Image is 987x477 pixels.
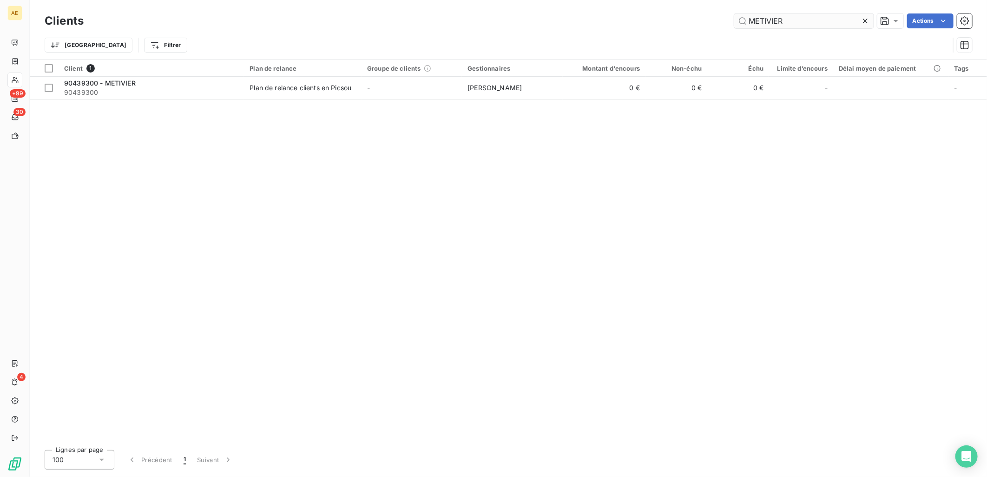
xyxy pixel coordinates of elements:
span: 4 [17,373,26,381]
div: Plan de relance clients en Picsou [250,83,351,93]
img: Logo LeanPay [7,457,22,471]
h3: Clients [45,13,84,29]
td: 0 € [707,77,769,99]
span: 30 [13,108,26,116]
input: Rechercher [734,13,874,28]
button: Actions [907,13,954,28]
div: Limite d’encours [775,65,828,72]
div: Open Intercom Messenger [955,445,978,468]
span: 1 [86,64,95,73]
td: 0 € [645,77,707,99]
span: 90439300 [64,88,238,97]
span: Groupe de clients [367,65,421,72]
div: Plan de relance [250,65,356,72]
div: Non-échu [651,65,702,72]
span: 90439300 - METIVIER [64,79,136,87]
span: - [367,84,370,92]
button: Filtrer [144,38,187,53]
div: Tags [954,65,981,72]
div: Délai moyen de paiement [839,65,943,72]
span: 100 [53,455,64,464]
span: +99 [10,89,26,98]
span: [PERSON_NAME] [467,84,522,92]
div: Montant d'encours [568,65,640,72]
div: Échu [713,65,763,72]
button: 1 [178,450,191,470]
span: - [954,84,957,92]
span: Client [64,65,83,72]
div: AE [7,6,22,20]
button: Précédent [122,450,178,470]
td: 0 € [563,77,645,99]
button: Suivant [191,450,238,470]
span: 1 [184,455,186,464]
div: Gestionnaires [467,65,557,72]
span: - [825,83,828,93]
button: [GEOGRAPHIC_DATA] [45,38,132,53]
